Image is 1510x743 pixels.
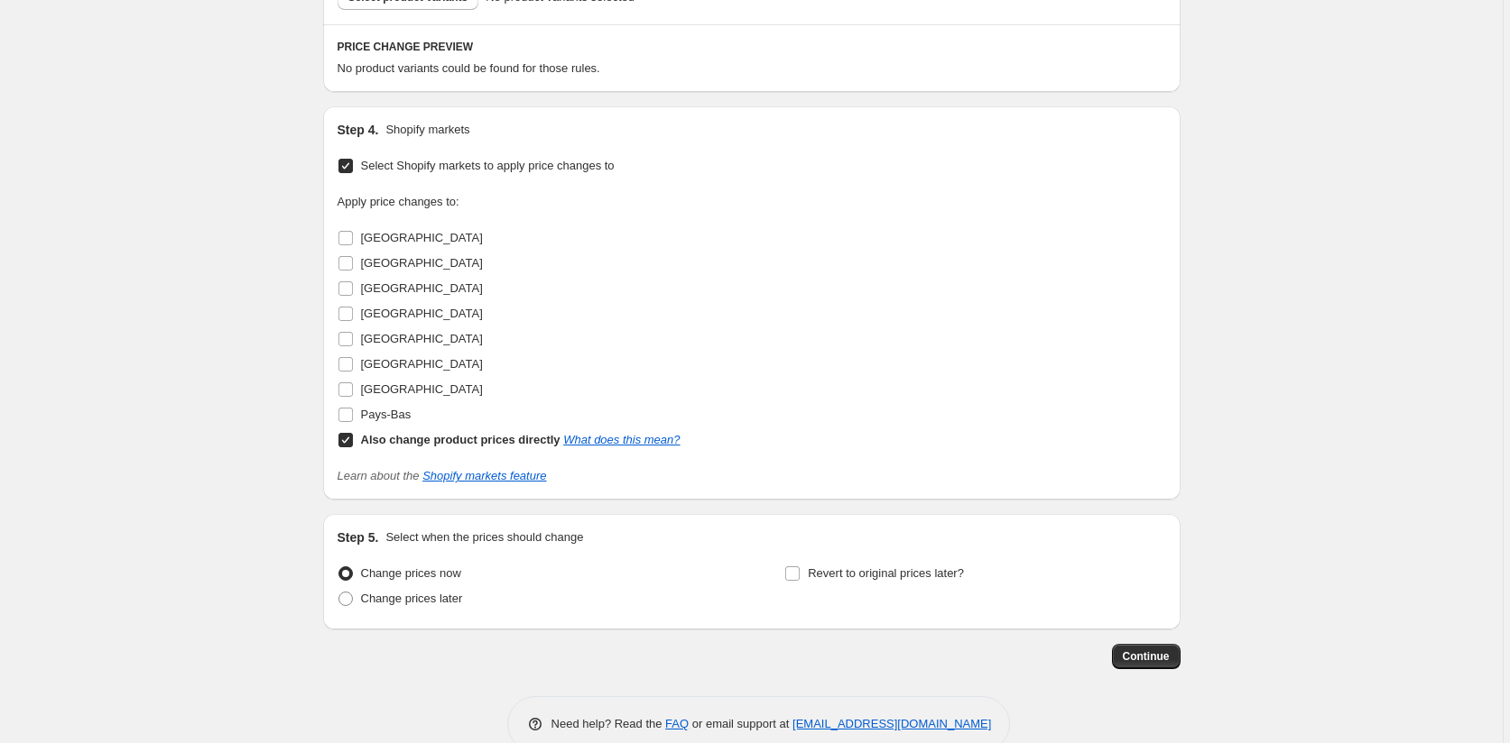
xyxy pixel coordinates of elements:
h6: PRICE CHANGE PREVIEW [338,40,1166,54]
h2: Step 4. [338,121,379,139]
b: Also change product prices directly [361,433,560,446]
p: Select when the prices should change [385,528,583,546]
a: [EMAIL_ADDRESS][DOMAIN_NAME] [792,717,991,730]
span: [GEOGRAPHIC_DATA] [361,307,483,320]
span: [GEOGRAPHIC_DATA] [361,382,483,396]
span: Change prices now [361,566,461,580]
span: Change prices later [361,592,463,605]
span: Select Shopify markets to apply price changes to [361,159,615,172]
span: Apply price changes to: [338,195,459,208]
span: [GEOGRAPHIC_DATA] [361,357,483,371]
span: [GEOGRAPHIC_DATA] [361,231,483,244]
span: No product variants could be found for those rules. [338,61,600,75]
span: or email support at [689,717,792,730]
a: Shopify markets feature [422,469,546,482]
span: [GEOGRAPHIC_DATA] [361,332,483,345]
button: Continue [1112,644,1181,669]
h2: Step 5. [338,528,379,546]
i: Learn about the [338,469,547,482]
span: Pays-Bas [361,408,412,421]
p: Shopify markets [385,121,469,139]
a: What does this mean? [563,433,680,446]
span: Need help? Read the [551,717,666,730]
span: [GEOGRAPHIC_DATA] [361,281,483,295]
a: FAQ [665,717,689,730]
span: Continue [1123,649,1170,664]
span: [GEOGRAPHIC_DATA] [361,256,483,270]
span: Revert to original prices later? [808,566,964,580]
